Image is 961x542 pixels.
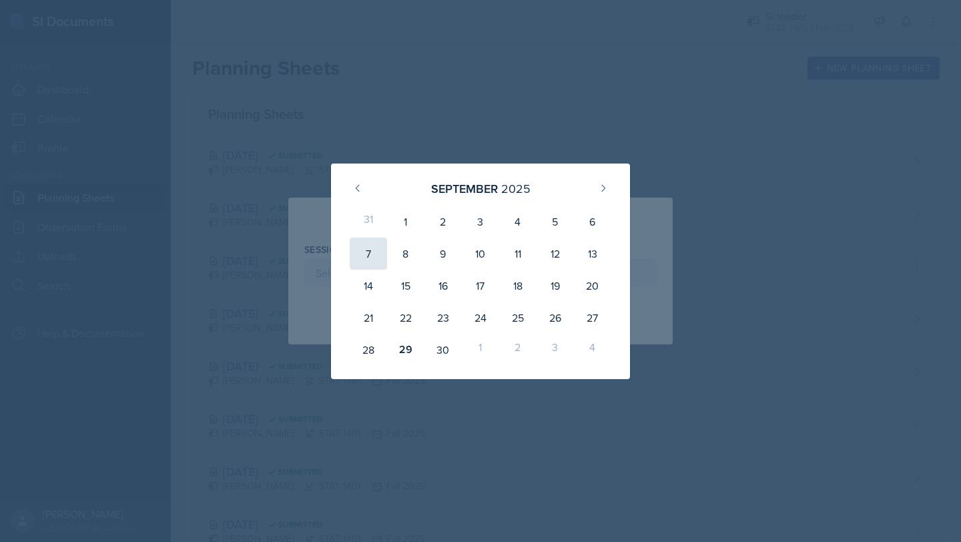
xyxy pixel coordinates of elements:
[537,270,574,302] div: 19
[424,334,462,366] div: 30
[501,180,531,198] div: 2025
[462,270,499,302] div: 17
[350,334,387,366] div: 28
[462,206,499,238] div: 3
[387,302,424,334] div: 22
[462,238,499,270] div: 10
[424,206,462,238] div: 2
[462,334,499,366] div: 1
[431,180,498,198] div: September
[574,206,611,238] div: 6
[537,206,574,238] div: 5
[424,270,462,302] div: 16
[462,302,499,334] div: 24
[574,238,611,270] div: 13
[499,302,537,334] div: 25
[574,334,611,366] div: 4
[350,270,387,302] div: 14
[350,238,387,270] div: 7
[574,270,611,302] div: 20
[350,206,387,238] div: 31
[499,334,537,366] div: 2
[537,302,574,334] div: 26
[537,238,574,270] div: 12
[387,334,424,366] div: 29
[387,206,424,238] div: 1
[387,238,424,270] div: 8
[424,302,462,334] div: 23
[499,206,537,238] div: 4
[537,334,574,366] div: 3
[424,238,462,270] div: 9
[387,270,424,302] div: 15
[499,270,537,302] div: 18
[499,238,537,270] div: 11
[350,302,387,334] div: 21
[574,302,611,334] div: 27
